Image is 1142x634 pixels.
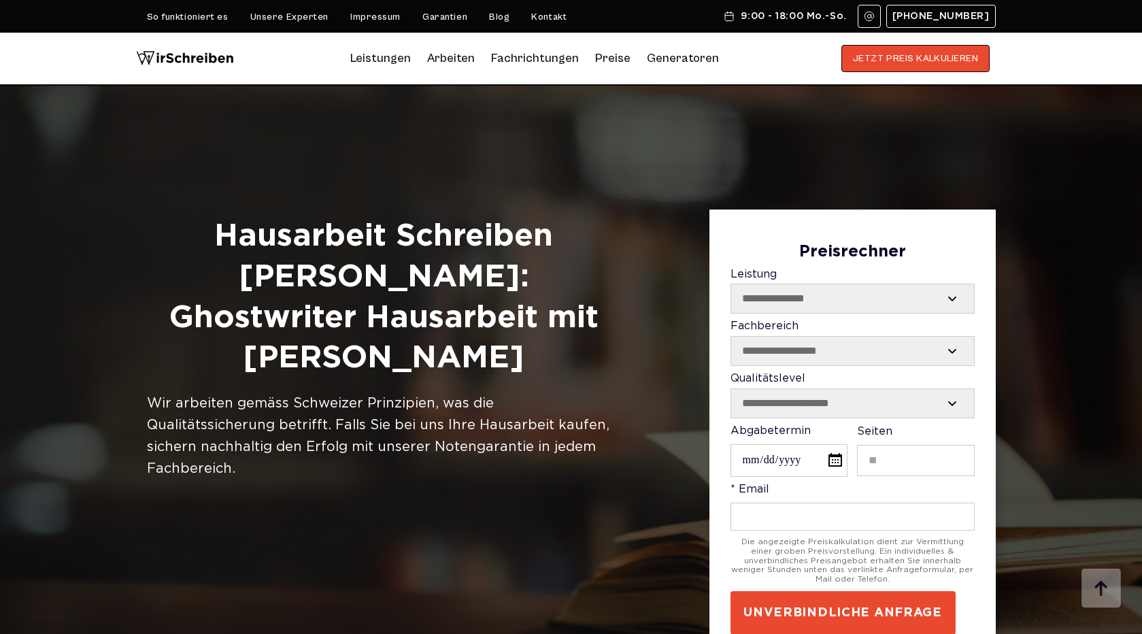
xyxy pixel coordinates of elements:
select: Fachbereich [731,337,974,365]
span: 9:00 - 18:00 Mo.-So. [741,11,846,22]
a: Preise [595,51,631,65]
select: Qualitätslevel [731,389,974,418]
a: Garantien [422,12,467,22]
h1: Hausarbeit Schreiben [PERSON_NAME]: Ghostwriter Hausarbeit mit [PERSON_NAME] [147,216,621,379]
button: JETZT PREIS KALKULIEREN [841,45,990,72]
input: * Email [730,503,975,531]
a: Blog [489,12,509,22]
label: * Email [730,484,975,531]
span: Seiten [857,427,892,437]
img: Email [864,11,875,22]
a: Leistungen [350,48,411,69]
a: Generatoren [647,48,719,69]
a: Impressum [350,12,401,22]
select: Leistung [731,284,974,313]
a: Fachrichtungen [491,48,579,69]
a: Kontakt [531,12,567,22]
img: logo wirschreiben [136,45,234,72]
label: Fachbereich [730,320,975,366]
a: Unsere Experten [250,12,329,22]
label: Abgabetermin [730,425,847,477]
a: Arbeiten [427,48,475,69]
span: [PHONE_NUMBER] [892,11,990,22]
label: Qualitätslevel [730,373,975,418]
div: Preisrechner [730,243,975,262]
a: [PHONE_NUMBER] [886,5,996,28]
label: Leistung [730,269,975,314]
div: Wir arbeiten gemäss Schweizer Prinzipien, was die Qualitätssicherung betrifft. Falls Sie bei uns ... [147,393,621,480]
img: Schedule [723,11,735,22]
span: UNVERBINDLICHE ANFRAGE [743,605,942,621]
input: Abgabetermin [730,444,847,476]
div: Die angezeigte Preiskalkulation dient zur Vermittlung einer groben Preisvorstellung. Ein individu... [730,537,975,584]
img: button top [1081,569,1122,610]
a: So funktioniert es [147,12,229,22]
